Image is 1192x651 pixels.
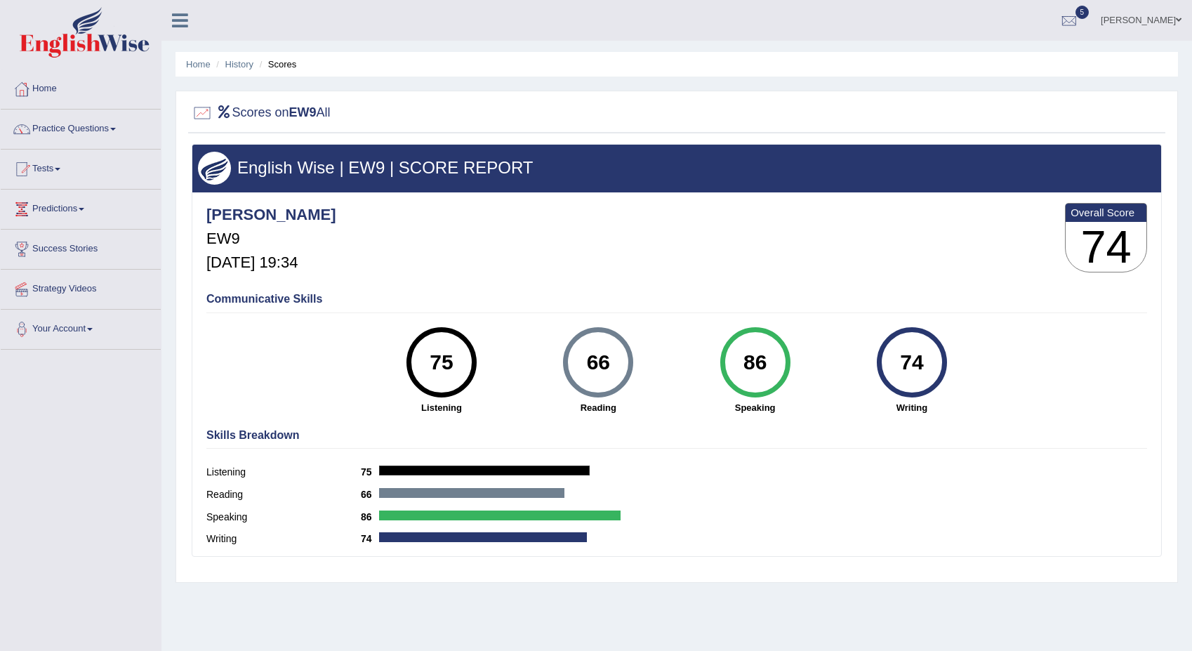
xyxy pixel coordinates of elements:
[289,105,317,119] b: EW9
[1066,222,1146,272] h3: 74
[361,466,379,478] b: 75
[729,333,781,392] div: 86
[1071,206,1141,218] b: Overall Score
[840,401,983,414] strong: Writing
[206,254,336,271] h5: [DATE] 19:34
[206,510,361,525] label: Speaking
[198,159,1155,177] h3: English Wise | EW9 | SCORE REPORT
[1,110,161,145] a: Practice Questions
[527,401,670,414] strong: Reading
[573,333,624,392] div: 66
[361,533,379,544] b: 74
[886,333,937,392] div: 74
[206,465,361,480] label: Listening
[1,190,161,225] a: Predictions
[206,293,1147,305] h4: Communicative Skills
[1075,6,1090,19] span: 5
[198,152,231,185] img: wings.png
[684,401,826,414] strong: Speaking
[192,103,331,124] h2: Scores on All
[206,487,361,502] label: Reading
[1,70,161,105] a: Home
[370,401,512,414] strong: Listening
[1,310,161,345] a: Your Account
[206,230,336,247] h5: EW9
[1,270,161,305] a: Strategy Videos
[206,532,361,546] label: Writing
[1,230,161,265] a: Success Stories
[1,150,161,185] a: Tests
[206,206,336,223] h4: [PERSON_NAME]
[206,429,1147,442] h4: Skills Breakdown
[186,59,211,70] a: Home
[416,333,467,392] div: 75
[361,511,379,522] b: 86
[225,59,253,70] a: History
[361,489,379,500] b: 66
[256,58,297,71] li: Scores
